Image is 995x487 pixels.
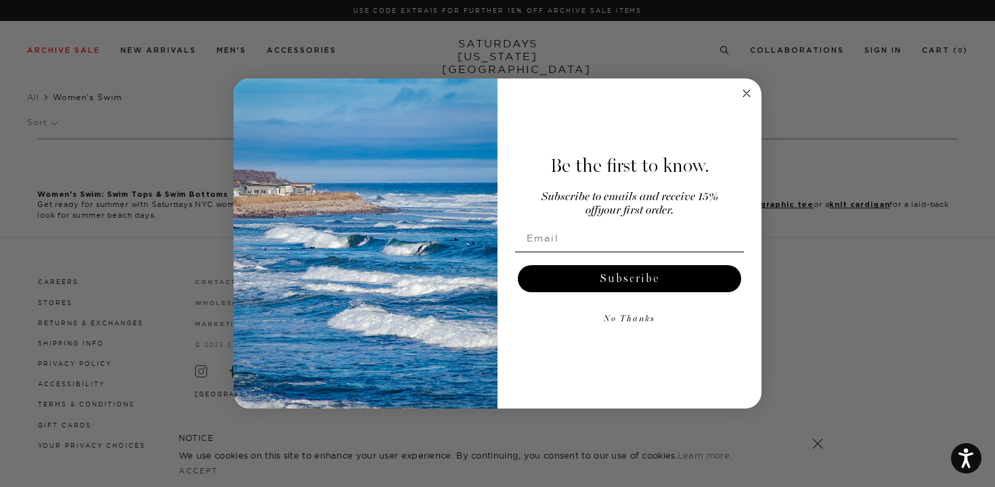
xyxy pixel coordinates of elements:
img: 125c788d-000d-4f3e-b05a-1b92b2a23ec9.jpeg [234,78,497,409]
span: Be the first to know. [550,154,709,177]
span: your first order. [598,205,673,216]
button: No Thanks [515,306,744,333]
input: Email [515,225,744,252]
span: off [585,205,598,216]
button: Close dialog [738,85,755,101]
button: Subscribe [518,265,741,292]
span: Subscribe to emails and receive 15% [541,191,718,203]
